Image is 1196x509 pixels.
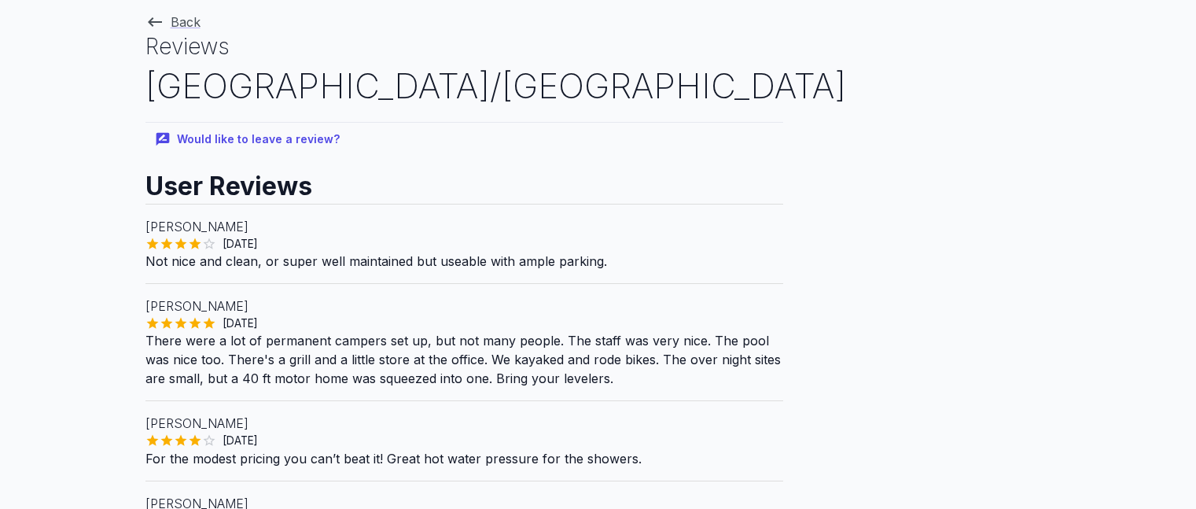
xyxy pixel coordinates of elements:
[145,331,783,388] p: There were a lot of permanent campers set up, but not many people. The staff was very nice. The p...
[145,157,783,204] h2: User Reviews
[216,315,264,331] span: [DATE]
[145,297,783,315] p: [PERSON_NAME]
[145,31,783,62] h1: Reviews
[145,123,352,157] button: Would like to leave a review?
[145,14,201,30] a: Back
[216,236,264,252] span: [DATE]
[145,62,783,110] h2: [GEOGRAPHIC_DATA]/[GEOGRAPHIC_DATA]
[216,433,264,448] span: [DATE]
[145,252,783,271] p: Not nice and clean, or super well maintained but useable with ample parking.
[145,449,783,468] p: For the modest pricing you can’t beat it! Great hot water pressure for the showers.
[145,217,783,236] p: [PERSON_NAME]
[145,414,783,433] p: [PERSON_NAME]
